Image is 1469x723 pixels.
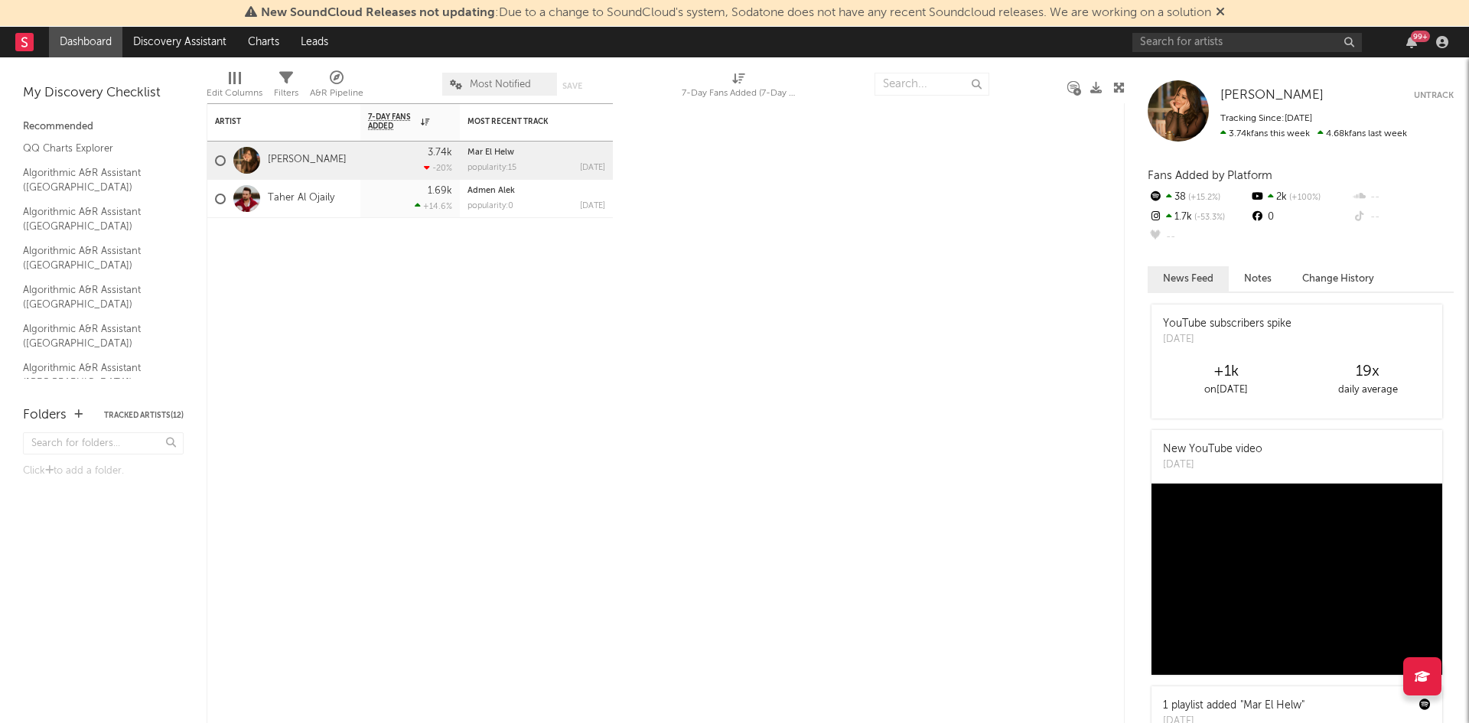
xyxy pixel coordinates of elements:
[23,282,168,313] a: Algorithmic A&R Assistant ([GEOGRAPHIC_DATA])
[562,82,582,90] button: Save
[1249,207,1351,227] div: 0
[415,201,452,211] div: +14.6 %
[268,154,347,167] a: [PERSON_NAME]
[580,164,605,172] div: [DATE]
[274,84,298,103] div: Filters
[261,7,1211,19] span: : Due to a change to SoundCloud's system, Sodatone does not have any recent Soundcloud releases. ...
[1148,187,1249,207] div: 38
[1287,266,1389,291] button: Change History
[1186,194,1220,202] span: +15.2 %
[237,27,290,57] a: Charts
[23,204,168,235] a: Algorithmic A&R Assistant ([GEOGRAPHIC_DATA])
[1220,129,1407,138] span: 4.68k fans last week
[23,243,168,274] a: Algorithmic A&R Assistant ([GEOGRAPHIC_DATA])
[1163,332,1291,347] div: [DATE]
[23,360,168,391] a: Algorithmic A&R Assistant ([GEOGRAPHIC_DATA])
[1352,207,1454,227] div: --
[215,117,330,126] div: Artist
[1297,363,1438,381] div: 19 x
[207,84,262,103] div: Edit Columns
[1411,31,1430,42] div: 99 +
[23,118,184,136] div: Recommended
[23,321,168,352] a: Algorithmic A&R Assistant ([GEOGRAPHIC_DATA])
[467,187,605,195] div: Admen Alek
[261,7,495,19] span: New SoundCloud Releases not updating
[122,27,237,57] a: Discovery Assistant
[875,73,989,96] input: Search...
[682,65,796,109] div: 7-Day Fans Added (7-Day Fans Added)
[1297,381,1438,399] div: daily average
[1148,227,1249,247] div: --
[467,164,516,172] div: popularity: 15
[1220,88,1324,103] a: [PERSON_NAME]
[23,84,184,103] div: My Discovery Checklist
[1406,36,1417,48] button: 99+
[428,186,452,196] div: 1.69k
[23,462,184,480] div: Click to add a folder.
[1229,266,1287,291] button: Notes
[1155,363,1297,381] div: +1k
[470,80,531,90] span: Most Notified
[1148,266,1229,291] button: News Feed
[1220,114,1312,123] span: Tracking Since: [DATE]
[23,164,168,196] a: Algorithmic A&R Assistant ([GEOGRAPHIC_DATA])
[467,187,515,195] a: Admen Alek
[368,112,417,131] span: 7-Day Fans Added
[1192,213,1225,222] span: -53.3 %
[1148,170,1272,181] span: Fans Added by Platform
[580,202,605,210] div: [DATE]
[23,432,184,454] input: Search for folders...
[467,148,605,157] div: Mar El Helw
[1287,194,1321,202] span: +100 %
[1414,88,1454,103] button: Untrack
[1148,207,1249,227] div: 1.7k
[49,27,122,57] a: Dashboard
[1163,441,1262,458] div: New YouTube video
[1352,187,1454,207] div: --
[1240,700,1305,711] a: "Mar El Helw"
[424,163,452,173] div: -20 %
[1155,381,1297,399] div: on [DATE]
[274,65,298,109] div: Filters
[310,84,363,103] div: A&R Pipeline
[1216,7,1225,19] span: Dismiss
[428,148,452,158] div: 3.74k
[1249,187,1351,207] div: 2k
[682,84,796,103] div: 7-Day Fans Added (7-Day Fans Added)
[310,65,363,109] div: A&R Pipeline
[104,412,184,419] button: Tracked Artists(12)
[1163,316,1291,332] div: YouTube subscribers spike
[1163,698,1305,714] div: 1 playlist added
[1220,129,1310,138] span: 3.74k fans this week
[268,192,334,205] a: Taher Al Ojaily
[1132,33,1362,52] input: Search for artists
[23,140,168,157] a: QQ Charts Explorer
[207,65,262,109] div: Edit Columns
[23,406,67,425] div: Folders
[1163,458,1262,473] div: [DATE]
[290,27,339,57] a: Leads
[467,202,513,210] div: popularity: 0
[467,117,582,126] div: Most Recent Track
[467,148,514,157] a: Mar El Helw
[1220,89,1324,102] span: [PERSON_NAME]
